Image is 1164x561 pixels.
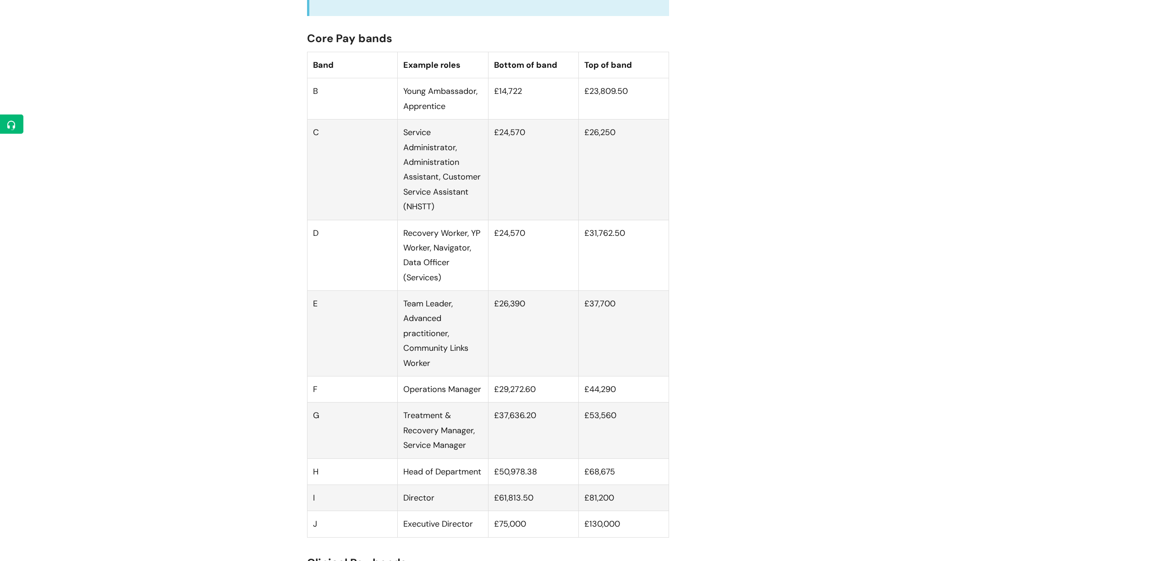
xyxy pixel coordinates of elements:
td: C [307,120,398,220]
th: Example roles [398,52,488,78]
th: Band [307,52,398,78]
td: G [307,403,398,458]
td: £37,700 [578,291,669,376]
td: £29,272.60 [488,376,578,403]
td: I [307,485,398,511]
td: £68,675 [578,458,669,485]
td: £23,809.50 [578,78,669,120]
span: Core Pay bands [307,31,392,45]
td: D [307,220,398,291]
td: £24,570 [488,120,578,220]
td: Service Administrator, Administration Assistant, Customer Service Assistant (NHSTT) [398,120,488,220]
th: Top of band [578,52,669,78]
td: £50,978.38 [488,458,578,485]
td: £75,000 [488,511,578,537]
td: Operations Manager [398,376,488,403]
td: Recovery Worker, YP Worker, Navigator, Data Officer (Services) [398,220,488,291]
td: H [307,458,398,485]
td: F [307,376,398,403]
td: £14,722 [488,78,578,120]
td: £24,570 [488,220,578,291]
td: £44,290 [578,376,669,403]
td: £37,636.20 [488,403,578,458]
td: £81,200 [578,485,669,511]
td: E [307,291,398,376]
td: £26,390 [488,291,578,376]
td: Executive Director [398,511,488,537]
td: £26,250 [578,120,669,220]
td: £61,813.50 [488,485,578,511]
td: £53,560 [578,403,669,458]
td: £130,000 [578,511,669,537]
td: J [307,511,398,537]
td: Head of Department [398,458,488,485]
td: Team Leader, Advanced practitioner, Community Links Worker [398,291,488,376]
td: Young Ambassador, Apprentice [398,78,488,120]
td: Treatment & Recovery Manager, Service Manager [398,403,488,458]
td: B [307,78,398,120]
td: £31,762.50 [578,220,669,291]
th: Bottom of band [488,52,578,78]
td: Director [398,485,488,511]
